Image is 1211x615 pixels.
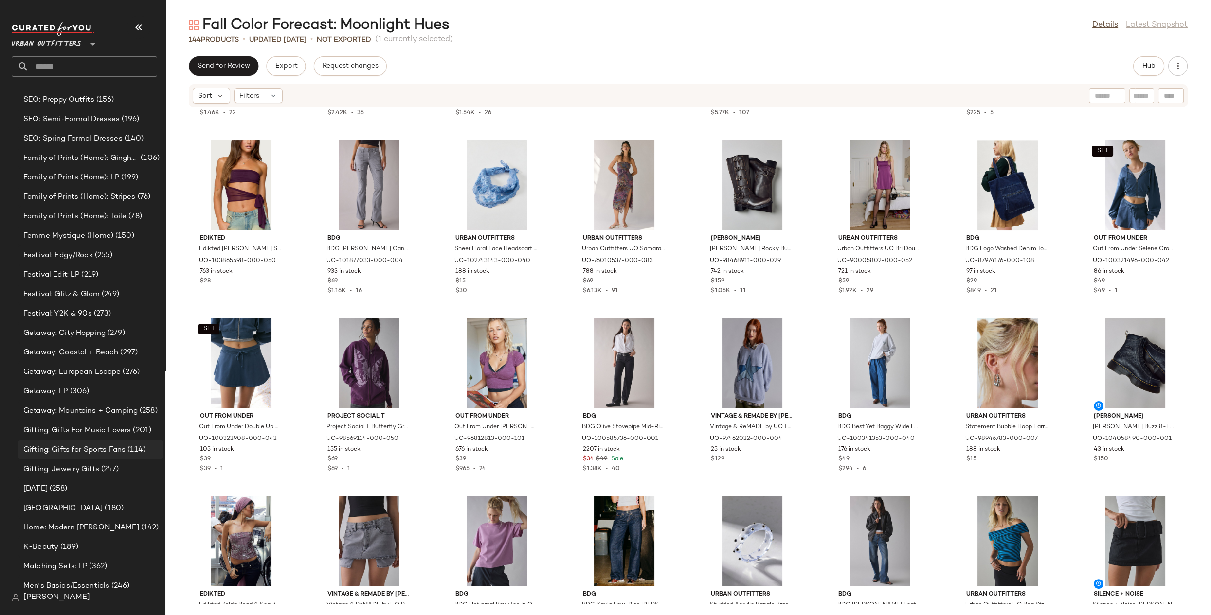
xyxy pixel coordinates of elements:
img: 87974176_108_b [958,140,1057,230]
span: (247) [99,464,119,475]
span: BDG [327,234,410,243]
span: • [1105,288,1115,294]
span: BDG Olive Stovepipe Mid-Rise [PERSON_NAME] in Black, Women's at Urban Outfitters [582,423,665,432]
span: Request changes [322,62,379,70]
img: 90005802_052_b [831,140,929,230]
img: 100341353_040_b [831,318,929,408]
span: [PERSON_NAME] Rocky Buckled Tall Boot i[PERSON_NAME]wn Distressed, Women's at Urban Outfitters [710,245,793,254]
img: 100322908_042_b [192,318,290,408]
img: 89297493_108_b [575,496,673,586]
span: Urban Outfitters [966,590,1049,599]
span: Gifting: Jewelry Gifts [23,464,99,475]
span: Festival Edit: LP [23,269,79,281]
span: 22 [229,110,236,116]
img: 104058490_001_b [1086,318,1184,408]
span: 1 [1115,288,1118,294]
span: Family of Prints (Home): Stripes [23,192,136,203]
img: 100535723_001_b [1086,496,1184,586]
span: BDG [838,590,921,599]
span: UO-98946783-000-007 [965,435,1038,443]
span: UO-100341353-000-040 [837,435,915,443]
span: Urban Outfitters [455,234,538,243]
span: 155 in stock [327,445,361,454]
span: 763 in stock [200,267,233,276]
span: $49 [1094,277,1105,286]
span: Vintage & ReMADE by UO ReMADE By UO Overdyed Denim Mini Skirt in Cityscape, Women's at Urban Outf... [326,601,409,610]
p: Not Exported [317,35,371,45]
span: 97 in stock [966,267,995,276]
span: Urban Outfitters UO Samara Mesh Strapless Midi Dress in Orange Purple, Women's at Urban Outfitters [582,245,665,254]
span: Statement Bubble Hoop Earring in Silver, Women's at Urban Outfitters [965,423,1048,432]
span: BDG Best Yet Baggy Wide Leg Track Pant in Blue, Women's at Urban Outfitters [837,423,920,432]
span: BDG [455,590,538,599]
span: Out From Under Double Up Sweat Skort in Dark Blue, Women's at Urban Outfitters [199,423,282,432]
span: $1.46K [200,110,219,116]
img: 99418642_001_b [831,496,929,586]
span: (255) [93,250,113,261]
img: 101738193_100_b [703,496,801,586]
div: Fall Color Forecast: Moonlight Hues [189,16,450,35]
span: $29 [966,277,977,286]
span: (246) [109,580,129,592]
span: $69 [327,277,338,286]
span: (1 currently selected) [375,34,453,46]
span: • [347,110,357,116]
span: 188 in stock [455,267,489,276]
span: UO-101877033-000-004 [326,257,403,265]
span: $69 [583,277,593,286]
span: (258) [48,483,68,494]
span: BDG [PERSON_NAME] Leather Oversized Bomber Jacket in Black, Women's at Urban Outfitters [837,601,920,610]
span: $28 [200,277,211,286]
span: UO-87974176-000-108 [965,257,1034,265]
span: (189) [58,542,78,553]
span: $39 [455,455,466,464]
span: Edikted [PERSON_NAME] Strapless Side Tie Cut Out Top in Purple, Women's at Urban Outfitters [199,245,282,254]
span: • [602,288,612,294]
span: Family of Prints (Home): Toile [23,211,127,222]
span: UO-100321496-000-042 [1093,257,1169,265]
span: UO-98569114-000-050 [326,435,398,443]
span: $30 [455,288,467,294]
span: 107 [739,110,749,116]
span: (258) [138,405,158,417]
button: SET [198,324,219,334]
span: $129 [711,455,724,464]
span: Urban Outfitters [583,234,666,243]
span: $294 [838,466,853,472]
span: Out From Under Selene Cropped Zip-Up Hoodie Sweatshirt in Dark Blue, Women's at Urban Outfitters [1093,245,1175,254]
span: Urban Outfitters [966,412,1049,421]
span: • [729,110,739,116]
span: UO-103865598-000-050 [199,257,276,265]
span: Matching Sets: LP [23,561,87,572]
span: • [211,466,220,472]
span: 742 in stock [711,267,744,276]
span: SEO: Preppy Outfits [23,94,94,105]
span: Getaway: Coastal + Beach [23,347,118,358]
img: 103865598_050_m [192,140,290,230]
span: $49 [1094,288,1105,294]
span: $15 [966,455,976,464]
span: (297) [118,347,138,358]
span: Export [274,62,297,70]
span: 1 [347,466,350,472]
span: [PERSON_NAME] [23,592,90,603]
span: Silence + Noise [1094,590,1176,599]
span: $49 [838,455,850,464]
span: $5.77K [711,110,729,116]
img: 97462022_004_b [703,318,801,408]
span: BDG [838,412,921,421]
a: Details [1092,19,1118,31]
button: Request changes [314,56,387,76]
button: Send for Review [189,56,258,76]
span: BDG [583,590,666,599]
span: (156) [94,94,114,105]
span: 5 [990,110,994,116]
span: UO-100585736-000-001 [582,435,658,443]
span: $6.13K [583,288,602,294]
span: • [470,466,479,472]
span: (201) [131,425,151,436]
img: 102361664_049_b [958,496,1057,586]
span: • [981,288,991,294]
button: Export [266,56,306,76]
button: SET [1092,146,1113,157]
